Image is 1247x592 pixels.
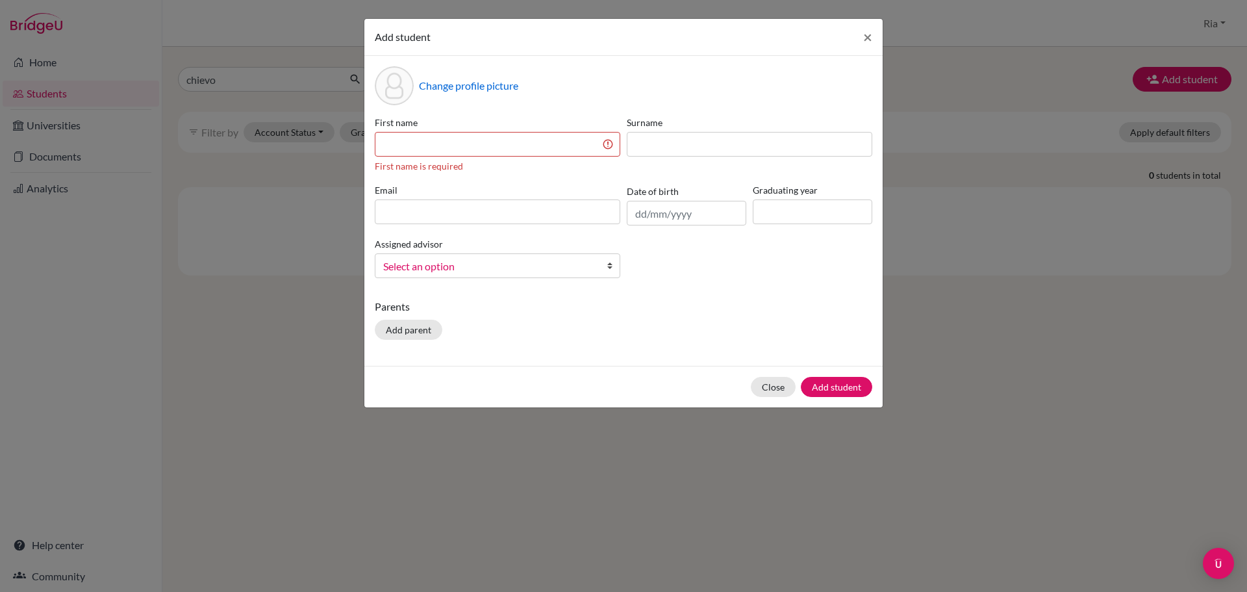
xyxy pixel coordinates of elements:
input: dd/mm/yyyy [627,201,746,225]
label: Graduating year [753,183,872,197]
span: Add student [375,31,431,43]
label: Assigned advisor [375,237,443,251]
button: Add parent [375,320,442,340]
label: First name [375,116,620,129]
div: Profile picture [375,66,414,105]
div: Open Intercom Messenger [1203,548,1234,579]
label: Surname [627,116,872,129]
div: First name is required [375,159,620,173]
label: Date of birth [627,185,679,198]
button: Add student [801,377,872,397]
button: Close [853,19,883,55]
span: Select an option [383,258,595,275]
p: Parents [375,299,872,315]
label: Email [375,183,620,197]
button: Close [751,377,796,397]
span: × [863,27,872,46]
